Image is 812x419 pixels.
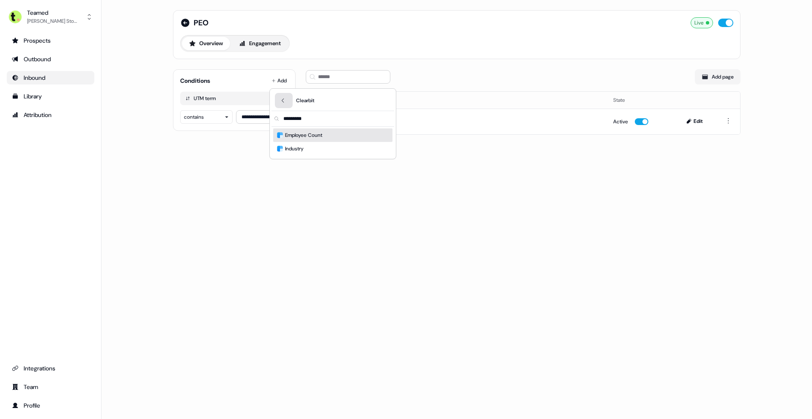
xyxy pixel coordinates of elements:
[285,144,304,153] span: Industry
[275,93,293,108] button: Back
[285,131,322,139] span: Employee Count
[272,127,394,157] div: Suggestions
[296,96,314,105] span: Clearbit
[269,88,396,159] div: Add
